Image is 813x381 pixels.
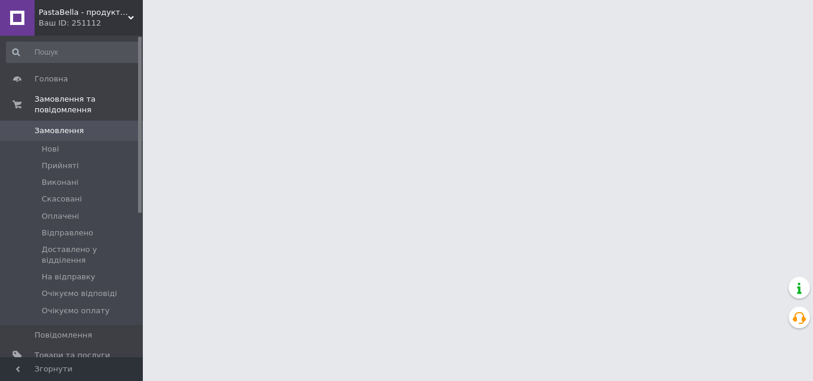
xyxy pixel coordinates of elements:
[6,42,140,63] input: Пошук
[35,330,92,341] span: Повідомлення
[42,211,79,222] span: Оплачені
[35,350,110,361] span: Товари та послуги
[35,125,84,136] span: Замовлення
[39,18,143,29] div: Ваш ID: 251112
[42,177,79,188] span: Виконані
[42,244,139,266] span: Доставлено у відділення
[39,7,128,18] span: PastaBella - продукти Італії
[35,94,143,115] span: Замовлення та повідомлення
[42,228,93,238] span: Відправлено
[42,144,59,155] span: Нові
[42,194,82,204] span: Скасовані
[42,272,95,282] span: На відправку
[42,306,110,316] span: Очікуємо оплату
[35,74,68,84] span: Головна
[42,288,117,299] span: Очікуємо відповіді
[42,160,79,171] span: Прийняті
